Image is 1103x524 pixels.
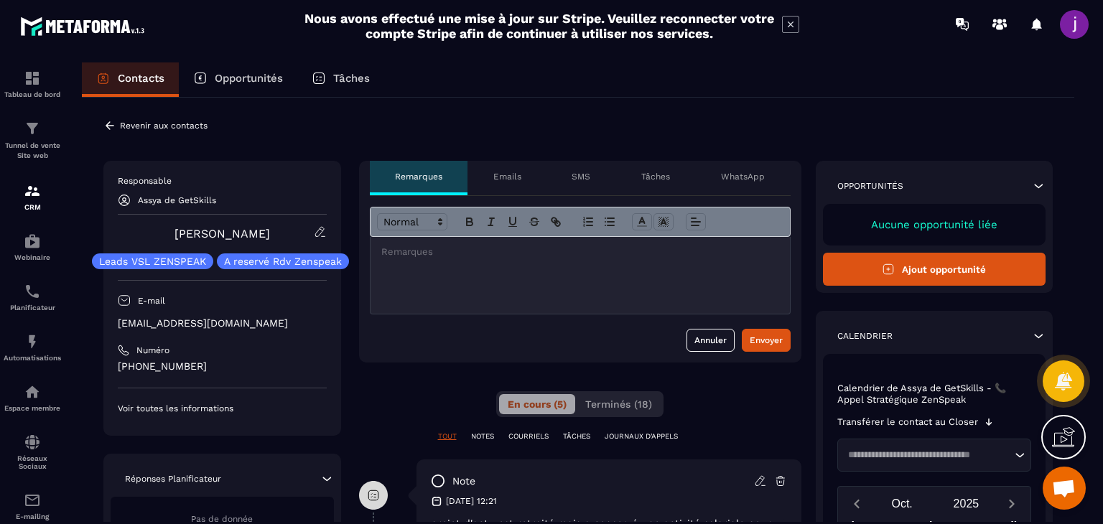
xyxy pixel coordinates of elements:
[934,491,998,516] button: Open years overlay
[4,423,61,481] a: social-networksocial-networkRéseaux Sociaux
[585,398,652,410] span: Terminés (18)
[563,431,590,441] p: TÂCHES
[843,448,1012,462] input: Search for option
[687,329,735,352] button: Annuler
[471,431,494,441] p: NOTES
[224,256,342,266] p: A reservé Rdv Zenspeak
[24,492,41,509] img: email
[4,322,61,373] a: automationsautomationsAutomatisations
[4,304,61,312] p: Planificateur
[641,171,670,182] p: Tâches
[4,253,61,261] p: Webinaire
[4,373,61,423] a: automationsautomationsEspace membre
[118,317,327,330] p: [EMAIL_ADDRESS][DOMAIN_NAME]
[4,222,61,272] a: automationsautomationsWebinaire
[191,514,253,524] span: Pas de donnée
[215,72,283,85] p: Opportunités
[837,383,1032,406] p: Calendrier de Assya de GetSkills - 📞 Appel Stratégique ZenSpeak
[750,333,783,347] div: Envoyer
[4,59,61,109] a: formationformationTableau de bord
[499,394,575,414] button: En cours (5)
[998,494,1025,513] button: Next month
[120,121,208,131] p: Revenir aux contacts
[4,454,61,470] p: Réseaux Sociaux
[837,218,1032,231] p: Aucune opportunité liée
[24,70,41,87] img: formation
[118,360,327,373] p: [PHONE_NUMBER]
[742,329,791,352] button: Envoyer
[395,171,442,182] p: Remarques
[452,474,475,488] p: note
[4,354,61,362] p: Automatisations
[508,431,549,441] p: COURRIELS
[446,495,497,507] p: [DATE] 12:21
[577,394,661,414] button: Terminés (18)
[24,434,41,451] img: social-network
[572,171,590,182] p: SMS
[136,345,169,356] p: Numéro
[438,431,457,441] p: TOUT
[24,182,41,200] img: formation
[823,253,1046,286] button: Ajout opportunité
[844,494,870,513] button: Previous month
[24,383,41,401] img: automations
[304,11,775,41] h2: Nous avons effectué une mise à jour sur Stripe. Veuillez reconnecter votre compte Stripe afin de ...
[4,141,61,161] p: Tunnel de vente Site web
[837,330,893,342] p: Calendrier
[297,62,384,97] a: Tâches
[721,171,765,182] p: WhatsApp
[118,403,327,414] p: Voir toutes les informations
[333,72,370,85] p: Tâches
[125,473,221,485] p: Réponses Planificateur
[837,416,978,428] p: Transférer le contact au Closer
[508,398,567,410] span: En cours (5)
[1043,467,1086,510] div: Ouvrir le chat
[24,333,41,350] img: automations
[4,172,61,222] a: formationformationCRM
[837,180,903,192] p: Opportunités
[24,120,41,137] img: formation
[118,72,164,85] p: Contacts
[605,431,678,441] p: JOURNAUX D'APPELS
[4,90,61,98] p: Tableau de bord
[138,295,165,307] p: E-mail
[493,171,521,182] p: Emails
[4,404,61,412] p: Espace membre
[4,513,61,520] p: E-mailing
[118,175,327,187] p: Responsable
[4,272,61,322] a: schedulerschedulerPlanificateur
[174,227,270,240] a: [PERSON_NAME]
[4,203,61,211] p: CRM
[138,195,216,205] p: Assya de GetSkills
[837,439,1032,472] div: Search for option
[82,62,179,97] a: Contacts
[870,491,934,516] button: Open months overlay
[20,13,149,39] img: logo
[179,62,297,97] a: Opportunités
[24,283,41,300] img: scheduler
[4,109,61,172] a: formationformationTunnel de vente Site web
[24,233,41,250] img: automations
[99,256,206,266] p: Leads VSL ZENSPEAK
